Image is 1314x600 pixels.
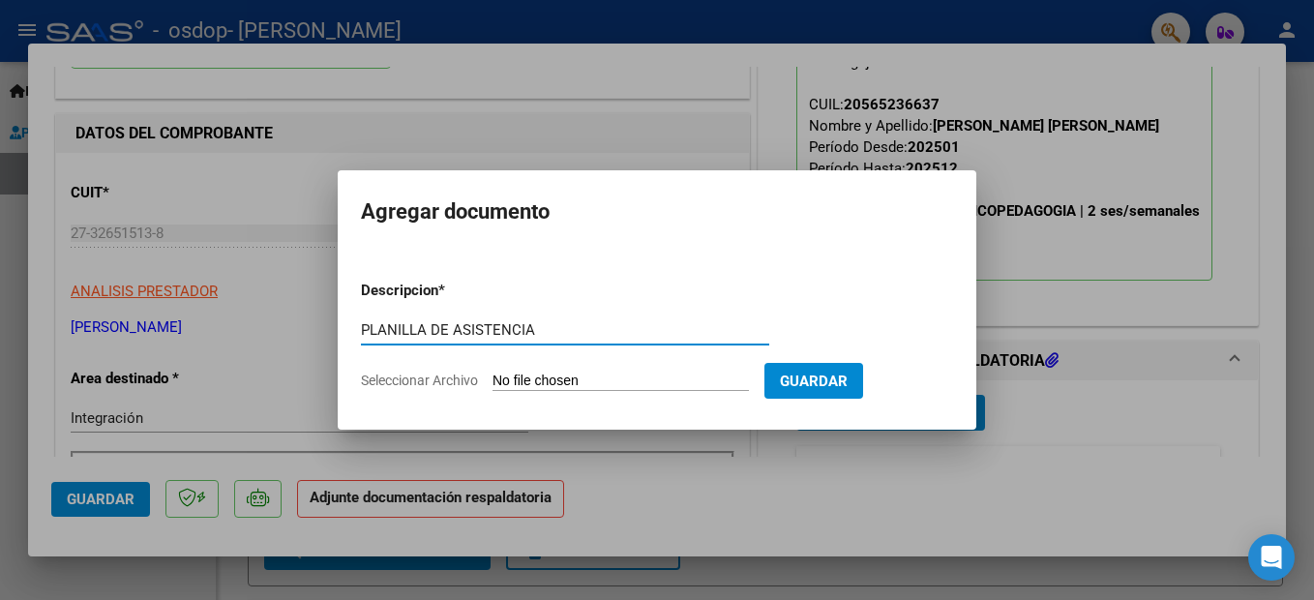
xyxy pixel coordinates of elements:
div: Open Intercom Messenger [1248,534,1295,581]
h2: Agregar documento [361,194,953,230]
span: Seleccionar Archivo [361,373,478,388]
p: Descripcion [361,280,539,302]
button: Guardar [764,363,863,399]
span: Guardar [780,373,848,390]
